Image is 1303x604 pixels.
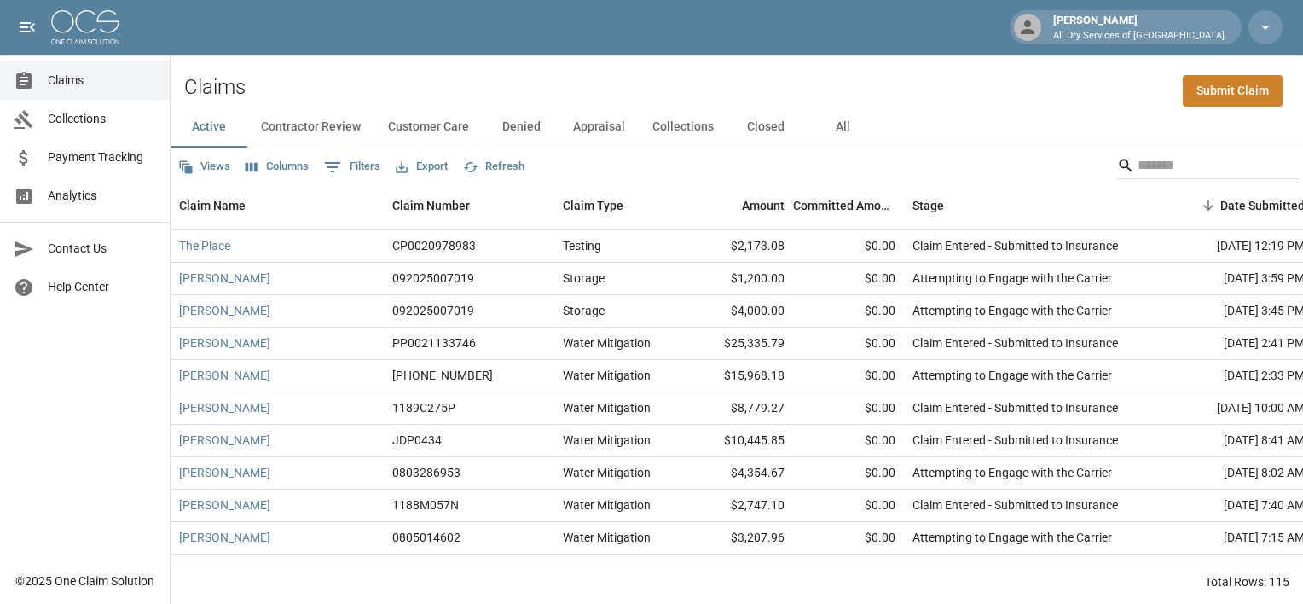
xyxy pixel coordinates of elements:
span: Help Center [48,278,156,296]
button: Show filters [320,154,385,181]
div: PP0021133746 [392,334,476,351]
a: [PERSON_NAME] [179,367,270,384]
div: Committed Amount [793,182,904,229]
div: Claim Entered - Submitted to Insurance [912,497,1118,514]
div: $25,335.79 [682,328,793,360]
div: $0.00 [793,328,904,360]
div: $10,445.85 [682,425,793,457]
button: Closed [727,107,804,148]
div: Total Rows: 115 [1205,573,1289,590]
button: Appraisal [559,107,639,148]
div: Claim Number [384,182,554,229]
div: Claim Number [392,182,470,229]
div: Search [1117,152,1300,183]
div: $4,354.67 [682,457,793,490]
div: Attempting to Engage with the Carrier [912,529,1112,546]
div: Attempting to Engage with the Carrier [912,302,1112,319]
div: $0.00 [793,490,904,522]
button: Active [171,107,247,148]
a: [PERSON_NAME] [179,270,270,287]
button: Views [174,154,235,180]
div: Stage [904,182,1160,229]
div: 092025007019 [392,302,474,319]
div: Water Mitigation [563,432,651,449]
div: Storage [563,270,605,287]
button: Export [391,154,452,180]
div: Claim Entered - Submitted to Insurance [912,334,1118,351]
div: Water Mitigation [563,334,651,351]
div: Claim Type [554,182,682,229]
div: Attempting to Engage with the Carrier [912,270,1112,287]
div: Claim Type [563,182,623,229]
div: $8,779.27 [682,392,793,425]
div: Attempting to Engage with the Carrier [912,367,1112,384]
div: Committed Amount [793,182,895,229]
button: Contractor Review [247,107,374,148]
div: Claim Name [179,182,246,229]
div: $2,747.10 [682,490,793,522]
a: [PERSON_NAME] [179,334,270,351]
div: Water Mitigation [563,399,651,416]
a: [PERSON_NAME] [179,432,270,449]
span: Collections [48,110,156,128]
div: $0.00 [793,230,904,263]
div: $0.00 [793,425,904,457]
div: Amount [682,182,793,229]
div: Claim Entered - Submitted to Insurance [912,432,1118,449]
div: $0.00 [793,295,904,328]
div: 1188M057N [392,497,459,514]
div: 0803286953 [392,464,460,481]
div: Water Mitigation [563,367,651,384]
div: Claim Entered - Submitted to Insurance [912,399,1118,416]
h2: Claims [184,75,246,100]
div: $0.00 [793,392,904,425]
div: 1189C275P [392,399,455,416]
a: [PERSON_NAME] [179,497,270,514]
div: Claim Name [171,182,384,229]
div: Water Mitigation [563,529,651,546]
div: Water Mitigation [563,497,651,514]
div: 092025007019 [392,270,474,287]
div: $0.00 [793,263,904,295]
div: $1,200.00 [682,263,793,295]
button: Customer Care [374,107,483,148]
a: [PERSON_NAME] [179,302,270,319]
div: $7,700.30 [682,555,793,587]
div: $4,000.00 [682,295,793,328]
button: open drawer [10,10,44,44]
img: ocs-logo-white-transparent.png [51,10,119,44]
div: Testing [563,237,601,254]
div: 0805014602 [392,529,460,546]
div: Water Mitigation [563,464,651,481]
a: Submit Claim [1183,75,1283,107]
a: [PERSON_NAME] [179,399,270,416]
div: $0.00 [793,360,904,392]
a: [PERSON_NAME] [179,464,270,481]
div: Storage [563,302,605,319]
div: $0.00 [793,555,904,587]
span: Analytics [48,187,156,205]
div: $0.00 [793,522,904,555]
div: $15,968.18 [682,360,793,392]
div: $3,207.96 [682,522,793,555]
a: The Place [179,237,230,254]
div: Attempting to Engage with the Carrier [912,464,1112,481]
button: Refresh [459,154,529,180]
a: [PERSON_NAME] [179,529,270,546]
div: Claim Entered - Submitted to Insurance [912,237,1118,254]
button: Collections [639,107,727,148]
button: Denied [483,107,559,148]
div: [PERSON_NAME] [1046,12,1231,43]
div: 01-009-082927 [392,367,493,384]
div: $0.00 [793,457,904,490]
div: $2,173.08 [682,230,793,263]
div: Amount [742,182,785,229]
div: © 2025 One Claim Solution [15,572,154,589]
p: All Dry Services of [GEOGRAPHIC_DATA] [1053,29,1225,44]
span: Payment Tracking [48,148,156,166]
button: All [804,107,881,148]
div: dynamic tabs [171,107,1303,148]
span: Contact Us [48,240,156,258]
div: JDP0434 [392,432,442,449]
div: CP0020978983 [392,237,476,254]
